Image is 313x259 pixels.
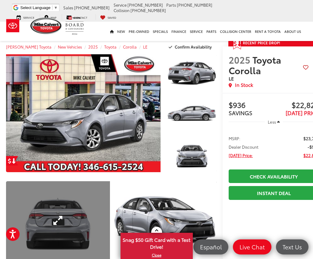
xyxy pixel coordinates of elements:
[108,15,116,19] span: Saved
[123,44,137,49] a: Corolla
[229,152,253,158] span: [DATE] Price:
[167,54,217,92] img: 2025 Toyota Corolla LE
[114,2,127,8] span: Service
[167,94,217,132] img: 2025 Toyota Corolla LE
[62,14,92,20] a: Contact
[2,16,24,36] img: Toyota
[6,156,18,166] a: Get Price Drop Alert
[20,5,58,10] a: Select Language​
[193,239,228,254] a: Español
[6,181,110,259] a: Expand Photo 4
[175,44,212,49] span: Confirm Availability
[229,101,274,110] span: $936
[74,5,110,10] span: [PHONE_NUMBER]
[23,15,34,19] span: Service
[130,8,166,13] span: [PHONE_NUMBER]
[51,15,56,19] span: Map
[88,44,98,49] a: 2025
[276,239,308,254] a: Text Us
[165,42,217,52] button: Confirm Availability
[115,22,127,41] a: New
[167,135,217,172] a: Expand Photo 3
[243,40,280,45] span: Recent Price Drop!
[6,54,161,172] a: Expand Photo 0
[74,15,87,19] span: Contact
[229,53,250,66] span: 2025
[30,17,62,34] img: Mike Calvert Toyota
[235,81,253,88] span: In Stock
[166,2,176,8] span: Parts
[167,54,217,91] a: Expand Photo 1
[233,39,241,49] span: Get Price Drop Alert
[167,95,217,132] a: Expand Photo 2
[188,22,205,41] a: Service
[229,144,258,150] span: Dealer Discount
[108,22,115,41] a: Home
[283,22,303,41] a: About Us
[113,181,217,259] a: Expand Photo 5
[197,243,225,251] span: Español
[6,44,52,49] a: [PERSON_NAME] Toyota
[233,239,271,254] a: Live Chat
[253,22,283,41] a: Rent a Toyota
[121,233,192,252] span: Snag $50 Gift Card with a Test Drive!
[20,5,51,10] span: Select Language
[12,14,39,20] a: Service
[104,44,117,49] a: Toyota
[229,53,281,77] span: Toyota Corolla
[127,2,163,8] span: [PHONE_NUMBER]
[229,135,240,141] span: MSRP:
[40,14,61,20] a: Map
[114,8,130,13] span: Collision
[229,75,234,82] span: LE
[5,54,162,172] img: 2025 Toyota Corolla LE
[143,44,148,49] a: LE
[265,116,283,127] button: Less
[170,22,188,41] a: Finance
[280,243,305,251] span: Text Us
[205,22,218,41] a: Parts
[58,44,82,49] a: New Vehicles
[151,22,170,41] a: Specials
[236,243,268,251] span: Live Chat
[127,22,151,41] a: Pre-Owned
[167,135,217,173] img: 2025 Toyota Corolla LE
[177,2,212,8] span: [PHONE_NUMBER]
[229,109,252,117] span: SAVINGS
[63,5,73,10] span: Sales
[268,119,276,125] span: Less
[95,14,121,20] a: My Saved Vehicles
[218,22,253,41] a: Collision Center
[54,5,58,10] span: ▼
